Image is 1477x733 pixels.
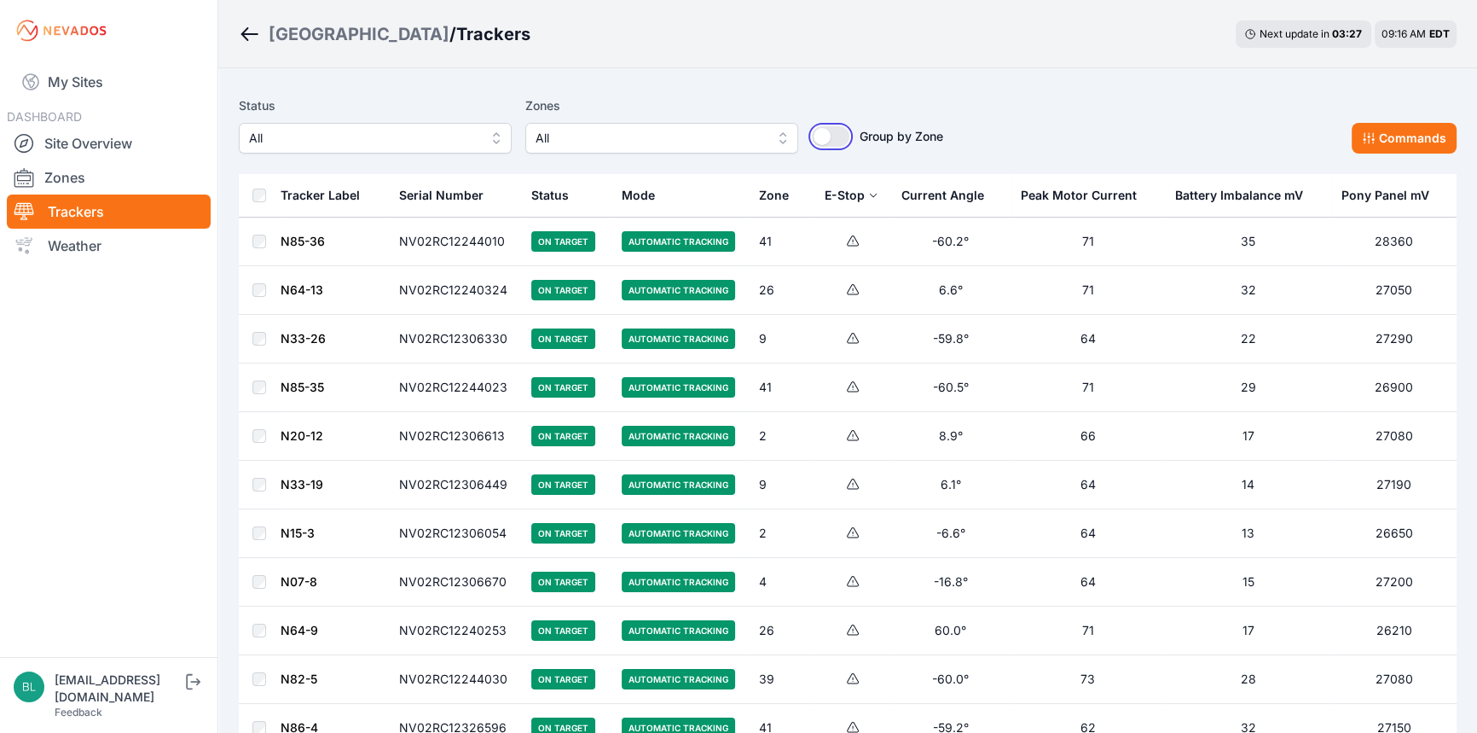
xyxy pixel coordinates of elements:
a: My Sites [7,61,211,102]
td: 64 [1011,315,1165,364]
td: 27080 [1331,655,1457,704]
td: 27290 [1331,315,1457,364]
td: 6.6° [890,266,1011,315]
td: 71 [1011,607,1165,655]
span: / [449,22,456,46]
td: 66 [1011,412,1165,461]
td: 71 [1011,266,1165,315]
span: 09:16 AM [1381,27,1426,40]
span: All [536,128,764,148]
button: Status [531,175,582,216]
span: On Target [531,280,595,300]
td: NV02RC12244023 [389,364,521,412]
td: 29 [1165,364,1331,412]
label: Zones [525,96,798,116]
span: DASHBOARD [7,109,82,124]
span: Automatic Tracking [622,426,735,446]
td: 8.9° [890,412,1011,461]
span: Automatic Tracking [622,523,735,544]
td: 2 [749,412,814,461]
a: Site Overview [7,126,211,160]
td: 41 [749,218,814,266]
a: Weather [7,229,211,263]
span: Automatic Tracking [622,669,735,689]
span: Automatic Tracking [622,474,735,495]
td: 28 [1165,655,1331,704]
td: 26900 [1331,364,1457,412]
td: 64 [1011,558,1165,607]
td: -59.8° [890,315,1011,364]
nav: Breadcrumb [239,12,530,56]
td: 32 [1165,266,1331,315]
a: Feedback [55,706,102,718]
td: 60.0° [890,607,1011,655]
a: N15-3 [281,526,315,540]
div: Status [531,187,569,204]
td: 73 [1011,655,1165,704]
td: NV02RC12306330 [389,315,521,364]
td: 17 [1165,607,1331,655]
td: 9 [749,315,814,364]
td: NV02RC12306449 [389,461,521,509]
a: Zones [7,160,211,195]
td: NV02RC12244030 [389,655,521,704]
span: On Target [531,523,595,544]
a: N64-9 [281,623,318,637]
td: 9 [749,461,814,509]
td: NV02RC12240324 [389,266,521,315]
td: 27050 [1331,266,1457,315]
td: -6.6° [890,509,1011,558]
span: Automatic Tracking [622,280,735,300]
a: N33-26 [281,331,326,346]
a: N82-5 [281,672,317,686]
div: Battery Imbalance mV [1175,187,1303,204]
span: EDT [1429,27,1450,40]
span: Automatic Tracking [622,231,735,252]
button: All [239,123,512,154]
span: On Target [531,620,595,641]
button: Current Angle [901,175,997,216]
td: -16.8° [890,558,1011,607]
div: Current Angle [901,187,983,204]
div: E-Stop [825,187,865,204]
td: 17 [1165,412,1331,461]
td: 27080 [1331,412,1457,461]
button: Pony Panel mV [1341,175,1443,216]
button: Commands [1352,123,1457,154]
td: -60.0° [890,655,1011,704]
span: Automatic Tracking [622,572,735,592]
div: [EMAIL_ADDRESS][DOMAIN_NAME] [55,672,182,706]
a: N33-19 [281,477,323,492]
td: 26 [749,607,814,655]
td: NV02RC12240253 [389,607,521,655]
a: N85-35 [281,380,324,394]
img: blippencott@invenergy.com [14,672,44,702]
span: All [249,128,478,148]
div: Peak Motor Current [1021,187,1137,204]
td: 26650 [1331,509,1457,558]
a: N20-12 [281,428,323,443]
td: 2 [749,509,814,558]
td: NV02RC12244010 [389,218,521,266]
a: [GEOGRAPHIC_DATA] [269,22,449,46]
td: 71 [1011,218,1165,266]
td: 26 [749,266,814,315]
td: 41 [749,364,814,412]
div: Tracker Label [281,187,360,204]
td: -60.5° [890,364,1011,412]
a: N85-36 [281,234,325,248]
span: Next update in [1260,27,1329,40]
td: 39 [749,655,814,704]
td: 22 [1165,315,1331,364]
td: 71 [1011,364,1165,412]
td: 27190 [1331,461,1457,509]
button: Battery Imbalance mV [1175,175,1317,216]
td: NV02RC12306670 [389,558,521,607]
span: Automatic Tracking [622,620,735,641]
td: 26210 [1331,607,1457,655]
button: Mode [622,175,669,216]
span: Group by Zone [860,129,943,143]
div: Pony Panel mV [1341,187,1429,204]
td: 4 [749,558,814,607]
